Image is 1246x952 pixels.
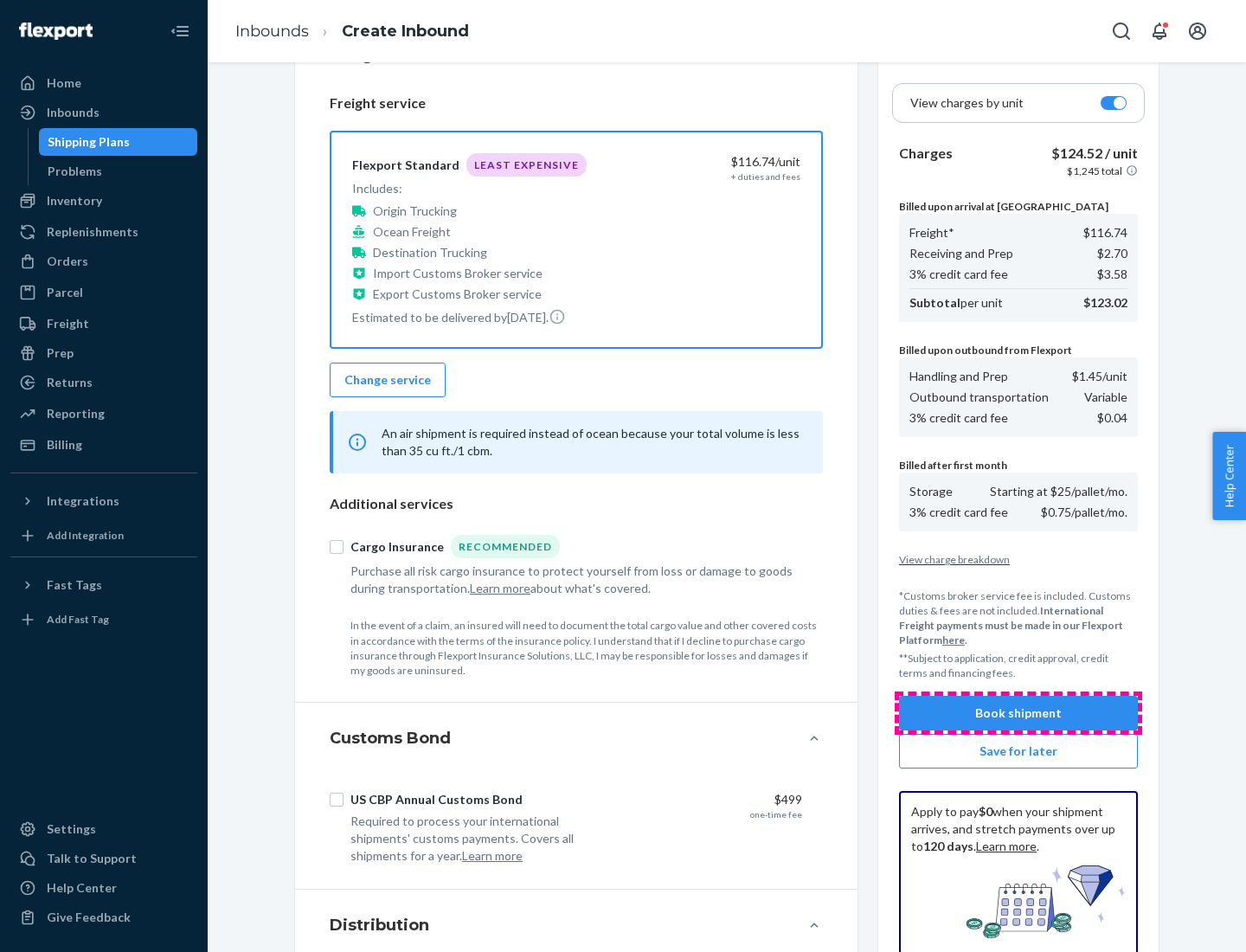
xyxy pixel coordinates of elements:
[47,374,93,391] div: Returns
[47,74,81,92] div: Home
[163,14,197,48] button: Close Navigation
[909,294,1003,312] p: per unit
[330,914,429,936] h4: Distribution
[909,483,953,500] p: Storage
[330,363,446,397] button: Change service
[10,69,197,97] a: Home
[10,571,197,599] button: Fast Tags
[909,266,1008,283] p: 3% credit card fee
[899,696,1138,730] button: Book shipment
[47,436,82,453] div: Billing
[350,791,523,808] div: US CBP Annual Customs Bond
[10,248,197,275] a: Orders
[1072,368,1127,385] p: $1.45 /unit
[622,791,802,808] div: $499
[10,904,197,931] button: Give Feedback
[990,483,1127,500] p: Starting at $25/pallet/mo.
[899,734,1138,769] button: Save for later
[899,589,1138,648] p: *Customs broker service fee is included. Customs duties & fees are not included.
[47,344,74,362] div: Prep
[350,538,444,556] div: Cargo Insurance
[352,157,459,174] div: Flexport Standard
[47,104,100,121] div: Inbounds
[899,604,1123,646] b: International Freight payments must be made in our Flexport Platform .
[47,284,83,301] div: Parcel
[10,522,197,550] a: Add Integration
[342,22,469,41] a: Create Inbound
[10,279,197,306] a: Parcel
[909,245,1013,262] p: Receiving and Prep
[462,847,523,865] button: Learn more
[19,23,93,40] img: Flexport logo
[1051,144,1138,164] p: $124.52 / unit
[330,93,823,113] p: Freight service
[923,839,973,853] b: 120 days
[10,874,197,902] a: Help Center
[1142,14,1177,48] button: Open notifications
[10,815,197,843] a: Settings
[350,618,823,678] p: In the event of a claim, an insured will need to document the total cargo value and other covered...
[731,170,800,183] div: + duties and fees
[1097,245,1127,262] p: $2.70
[330,494,823,514] p: Additional services
[352,180,587,197] p: Includes:
[47,405,105,422] div: Reporting
[899,651,1138,680] p: **Subject to application, credit approval, credit terms and financing fees.
[373,265,543,282] p: Import Customs Broker service
[10,218,197,246] a: Replenishments
[47,192,102,209] div: Inventory
[942,634,965,646] a: here
[1104,14,1139,48] button: Open Search Box
[47,879,117,897] div: Help Center
[909,504,1008,521] p: 3% credit card fee
[909,295,960,310] b: Subtotal
[10,310,197,338] a: Freight
[330,727,451,749] h4: Customs Bond
[1097,266,1127,283] p: $3.58
[1097,409,1127,427] p: $0.04
[909,224,954,241] p: Freight*
[352,308,587,326] p: Estimated to be delivered by [DATE] .
[899,145,953,161] b: Charges
[47,820,96,838] div: Settings
[1041,504,1127,521] p: $0.75/pallet/mo.
[1212,432,1246,520] button: Help Center
[1083,294,1127,312] p: $123.02
[47,315,89,332] div: Freight
[235,22,309,41] a: Inbounds
[373,244,487,261] p: Destination Trucking
[47,223,138,241] div: Replenishments
[222,6,483,57] ol: breadcrumbs
[1083,224,1127,241] p: $116.74
[1180,14,1215,48] button: Open account menu
[899,552,1138,567] button: View charge breakdown
[10,99,197,126] a: Inbounds
[47,909,131,926] div: Give Feedback
[899,199,1138,214] p: Billed upon arrival at [GEOGRAPHIC_DATA]
[909,368,1008,385] p: Handling and Prep
[47,253,88,270] div: Orders
[10,187,197,215] a: Inventory
[10,400,197,428] a: Reporting
[47,850,137,867] div: Talk to Support
[47,528,124,543] div: Add Integration
[48,163,102,180] div: Problems
[10,339,197,367] a: Prep
[910,94,1024,112] p: View charges by unit
[39,128,198,156] a: Shipping Plans
[620,153,800,170] div: $116.74 /unit
[10,845,197,872] a: Talk to Support
[10,431,197,459] a: Billing
[451,535,560,558] div: Recommended
[382,425,802,460] p: An air shipment is required instead of ocean because your total volume is less than 35 cu ft./1 cbm.
[1084,389,1127,406] p: Variable
[750,808,802,820] div: one-time fee
[48,133,130,151] div: Shipping Plans
[10,487,197,515] button: Integrations
[976,839,1037,853] a: Learn more
[350,813,608,865] div: Required to process your international shipments' customs payments. Covers all shipments for a year.
[470,580,530,597] button: Learn more
[10,606,197,634] a: Add Fast Tag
